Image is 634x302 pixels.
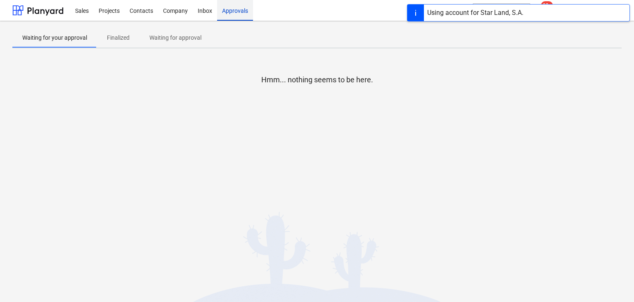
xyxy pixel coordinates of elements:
p: Hmm... nothing seems to be here. [261,75,373,85]
iframe: Chat Widget [593,262,634,302]
div: Widget de chat [593,262,634,302]
div: Using account for Star Land, S.A. [427,8,523,18]
p: Finalized [107,34,130,42]
p: Waiting for approval [149,34,201,42]
p: Waiting for your approval [22,34,87,42]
